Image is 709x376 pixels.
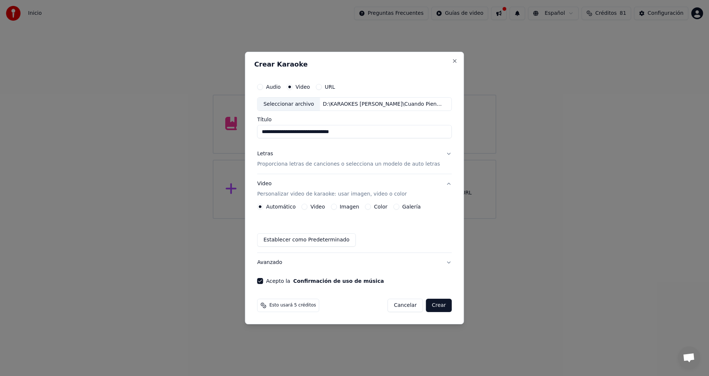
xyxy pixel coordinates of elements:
[293,278,384,284] button: Acepto la
[257,150,273,158] div: Letras
[254,61,455,68] h2: Crear Karaoke
[257,175,452,204] button: VideoPersonalizar video de karaoke: usar imagen, video o color
[257,253,452,272] button: Avanzado
[257,190,407,198] p: Personalizar video de karaoke: usar imagen, video o color
[325,84,335,89] label: URL
[266,278,384,284] label: Acepto la
[257,145,452,174] button: LetrasProporciona letras de canciones o selecciona un modelo de auto letras
[295,84,310,89] label: Video
[311,204,325,209] label: Video
[266,84,281,89] label: Audio
[340,204,359,209] label: Imagen
[257,180,407,198] div: Video
[320,101,445,108] div: D:\KARAOKES [PERSON_NAME]\Cuando Pienso en Ti - [PERSON_NAME].mp4
[257,98,320,111] div: Seleccionar archivo
[269,302,316,308] span: Esto usará 5 créditos
[388,299,423,312] button: Cancelar
[257,117,452,122] label: Título
[426,299,452,312] button: Crear
[257,161,440,168] p: Proporciona letras de canciones o selecciona un modelo de auto letras
[257,204,452,253] div: VideoPersonalizar video de karaoke: usar imagen, video o color
[402,204,421,209] label: Galería
[374,204,388,209] label: Color
[257,233,356,247] button: Establecer como Predeterminado
[266,204,295,209] label: Automático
